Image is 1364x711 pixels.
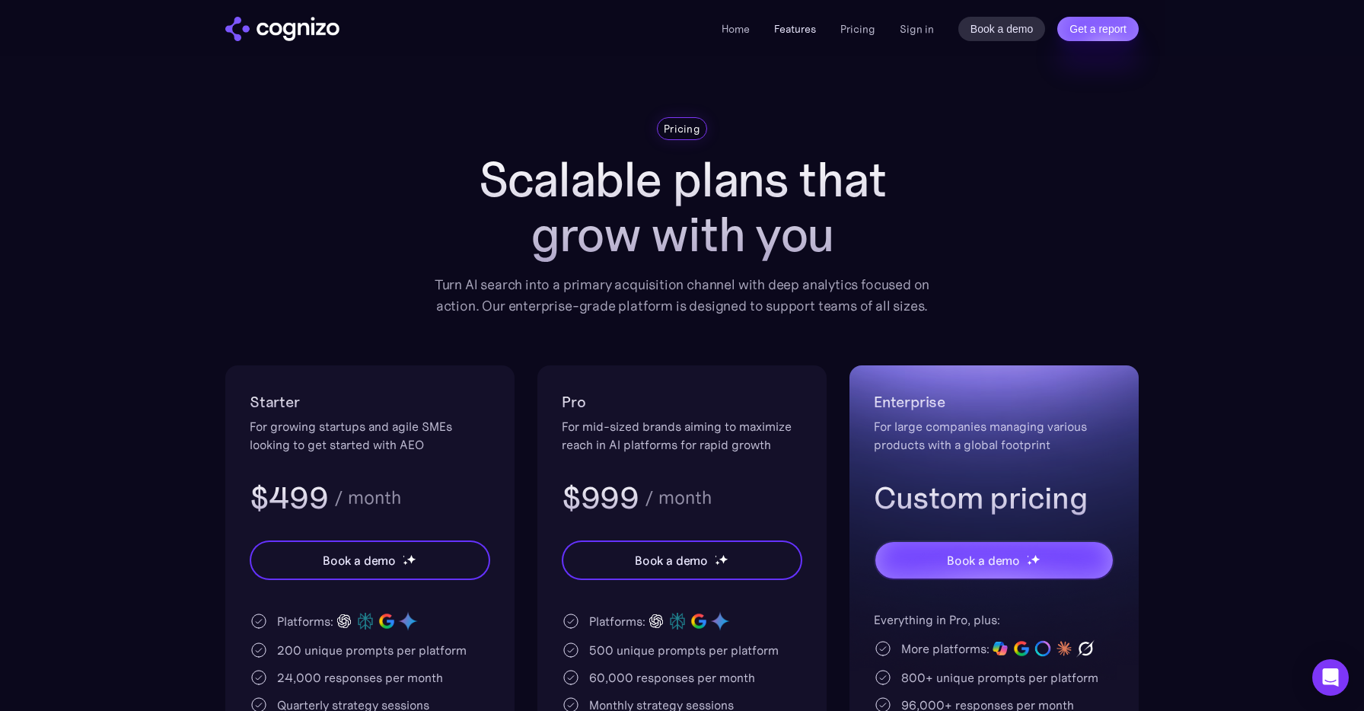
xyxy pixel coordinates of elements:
[403,555,405,557] img: star
[1031,554,1041,564] img: star
[562,478,639,518] h3: $999
[562,417,802,454] div: For mid-sized brands aiming to maximize reach in AI platforms for rapid growth
[406,554,416,564] img: star
[874,390,1114,414] h2: Enterprise
[562,390,802,414] h2: Pro
[1027,555,1029,557] img: star
[225,17,339,41] a: home
[250,417,490,454] div: For growing startups and agile SMEs looking to get started with AEO
[334,489,401,507] div: / month
[589,612,645,630] div: Platforms:
[277,668,443,687] div: 24,000 responses per month
[664,121,700,136] div: Pricing
[589,641,779,659] div: 500 unique prompts per platform
[900,20,934,38] a: Sign in
[719,554,728,564] img: star
[958,17,1046,41] a: Book a demo
[589,668,755,687] div: 60,000 responses per month
[423,274,941,317] div: Turn AI search into a primary acquisition channel with deep analytics focused on action. Our ente...
[250,478,328,518] h3: $499
[403,560,408,566] img: star
[635,551,708,569] div: Book a demo
[722,22,750,36] a: Home
[225,17,339,41] img: cognizo logo
[774,22,816,36] a: Features
[250,390,490,414] h2: Starter
[840,22,875,36] a: Pricing
[277,612,333,630] div: Platforms:
[323,551,396,569] div: Book a demo
[562,540,802,580] a: Book a demostarstarstar
[1312,659,1349,696] div: Open Intercom Messenger
[715,555,717,557] img: star
[277,641,467,659] div: 200 unique prompts per platform
[715,560,720,566] img: star
[645,489,712,507] div: / month
[1057,17,1139,41] a: Get a report
[901,639,990,658] div: More platforms:
[874,478,1114,518] h3: Custom pricing
[874,417,1114,454] div: For large companies managing various products with a global footprint
[874,540,1114,580] a: Book a demostarstarstar
[947,551,1020,569] div: Book a demo
[250,540,490,580] a: Book a demostarstarstar
[874,611,1114,629] div: Everything in Pro, plus:
[423,152,941,262] h1: Scalable plans that grow with you
[901,668,1098,687] div: 800+ unique prompts per platform
[1027,560,1032,566] img: star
